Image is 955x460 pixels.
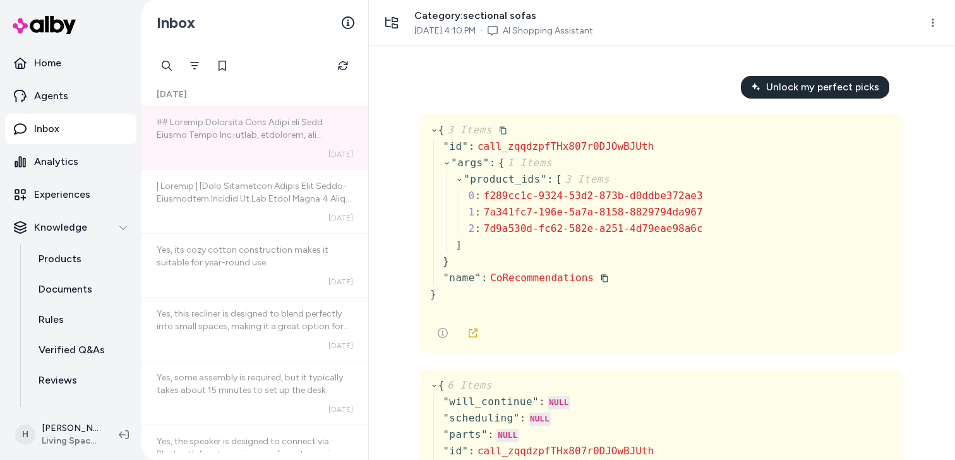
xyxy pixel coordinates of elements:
[5,147,136,177] a: Analytics
[477,445,654,457] span: call_zqqdzpfTHx807r0DJOwBJUth
[5,48,136,78] a: Home
[157,245,328,268] span: Yes, its cozy cotton construction makes it suitable for year-round use.
[5,212,136,243] button: Knowledge
[26,396,136,426] a: Survey Questions
[766,80,879,95] span: Unlock my perfect picks
[328,149,353,159] span: [DATE]
[39,373,77,388] p: Reviews
[26,305,136,335] a: Rules
[157,13,195,32] h2: Inbox
[548,396,570,410] div: NULL
[503,25,593,37] a: AI Shopping Assistant
[443,255,449,267] span: }
[496,429,519,443] div: NULL
[481,25,483,37] span: ·
[445,124,492,136] span: 3 Items
[26,335,136,365] a: Verified Q&As
[455,239,462,251] span: ]
[141,106,368,169] a: ## Loremip Dolorsita Cons Adipi eli Sedd Eiusmo Tempo Inc-utlab, etdolorem, ali enimadminim venia...
[547,172,553,187] div: :
[481,270,488,286] div: :
[443,272,481,284] span: " name "
[141,361,368,425] a: Yes, some assembly is required, but it typically takes about 15 minutes to set up the desk.[DATE]
[438,124,492,136] span: {
[505,157,552,169] span: 1 Items
[484,222,703,234] span: 7d9a530d-fc62-582e-a251-4d79eae98a6c
[469,444,475,459] div: :
[15,425,35,445] span: H
[443,396,539,408] span: " will_continue "
[157,372,343,396] span: Yes, some assembly is required, but it typically takes about 15 minutes to set up the desk.
[39,282,92,297] p: Documents
[26,365,136,396] a: Reviews
[443,428,488,440] span: " parts "
[5,81,136,111] a: Agents
[529,413,551,427] div: NULL
[330,53,356,78] button: Refresh
[520,411,526,426] div: :
[34,88,68,104] p: Agents
[464,173,547,185] span: " product_ids "
[42,422,99,435] p: [PERSON_NAME]
[182,53,207,78] button: Filter
[562,173,610,185] span: 3 Items
[469,222,475,234] span: 2
[157,88,187,101] span: [DATE]
[488,427,494,442] div: :
[498,157,552,169] span: {
[438,379,492,391] span: {
[34,187,90,202] p: Experiences
[475,205,481,220] div: :
[490,272,594,284] span: CoRecommendations
[556,173,610,185] span: [
[490,155,496,171] div: :
[141,169,368,233] a: | Loremip | [Dolo Sitametcon Adipis Elit Seddo-Eiusmodtem Incidid Ut Lab Etdol Magna 4 Aliqu Eni]...
[445,379,492,391] span: 6 Items
[5,114,136,144] a: Inbox
[430,288,436,300] span: }
[443,412,520,424] span: " scheduling "
[475,221,481,236] div: :
[443,445,469,457] span: " id "
[475,188,481,203] div: :
[477,140,654,152] span: call_zqqdzpfTHx807r0DJOwBJUth
[328,341,353,351] span: [DATE]
[42,435,99,447] span: Living Spaces
[39,342,105,358] p: Verified Q&As
[34,220,87,235] p: Knowledge
[39,312,64,327] p: Rules
[539,394,545,409] div: :
[141,297,368,361] a: Yes, this recliner is designed to blend perfectly into small spaces, making it a great option for...
[469,206,475,218] span: 1
[328,404,353,415] span: [DATE]
[34,154,78,169] p: Analytics
[469,139,475,154] div: :
[26,244,136,274] a: Products
[430,320,455,346] button: See more
[39,251,81,267] p: Products
[469,190,475,202] span: 0
[443,140,469,152] span: " id "
[451,157,490,169] span: " args "
[34,121,59,136] p: Inbox
[484,206,703,218] span: 7a341fc7-196e-5a7a-8158-8829794da967
[26,274,136,305] a: Documents
[484,190,703,202] span: f289cc1c-9324-53d2-873b-d0ddbe372ae3
[414,25,476,37] span: [DATE] 4:10 PM
[5,179,136,210] a: Experiences
[328,213,353,223] span: [DATE]
[34,56,61,71] p: Home
[13,16,76,34] img: alby Logo
[414,8,593,23] span: Category: sectional sofas
[39,403,122,418] p: Survey Questions
[8,415,109,455] button: H[PERSON_NAME]Living Spaces
[141,233,368,297] a: Yes, its cozy cotton construction makes it suitable for year-round use.[DATE]
[328,277,353,287] span: [DATE]
[157,308,349,344] span: Yes, this recliner is designed to blend perfectly into small spaces, making it a great option for...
